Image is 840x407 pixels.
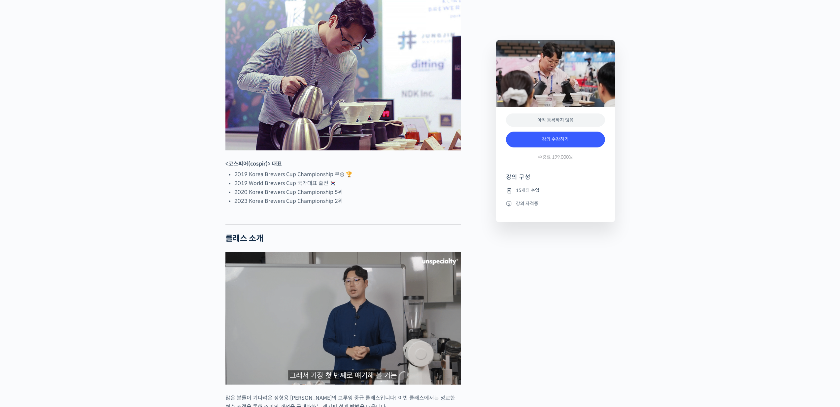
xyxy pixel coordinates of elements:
li: 2020 Korea Brewers Cup Championship 5위 [234,188,461,197]
li: 2019 Korea Brewers Cup Championship 우승 🏆 [234,170,461,179]
li: 2023 Korea Brewers Cup Championship 2위 [234,197,461,205]
a: 홈 [2,209,44,226]
a: 강의 수강하기 [506,132,605,147]
li: 2019 World Brewers Cup 국가대표 출전 🇰🇷 [234,179,461,188]
a: 대화 [44,209,85,226]
h2: 클래스 소개 [225,234,461,243]
strong: <코스피어(cospir)> 대표 [225,160,282,167]
li: 15개의 수업 [506,187,605,195]
span: 홈 [21,219,25,224]
li: 강의 자격증 [506,200,605,207]
span: 수강료 199,000원 [538,154,573,160]
a: 설정 [85,209,127,226]
h4: 강의 구성 [506,173,605,186]
div: 아직 등록하지 않음 [506,113,605,127]
span: 대화 [60,219,68,225]
span: 설정 [102,219,110,224]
